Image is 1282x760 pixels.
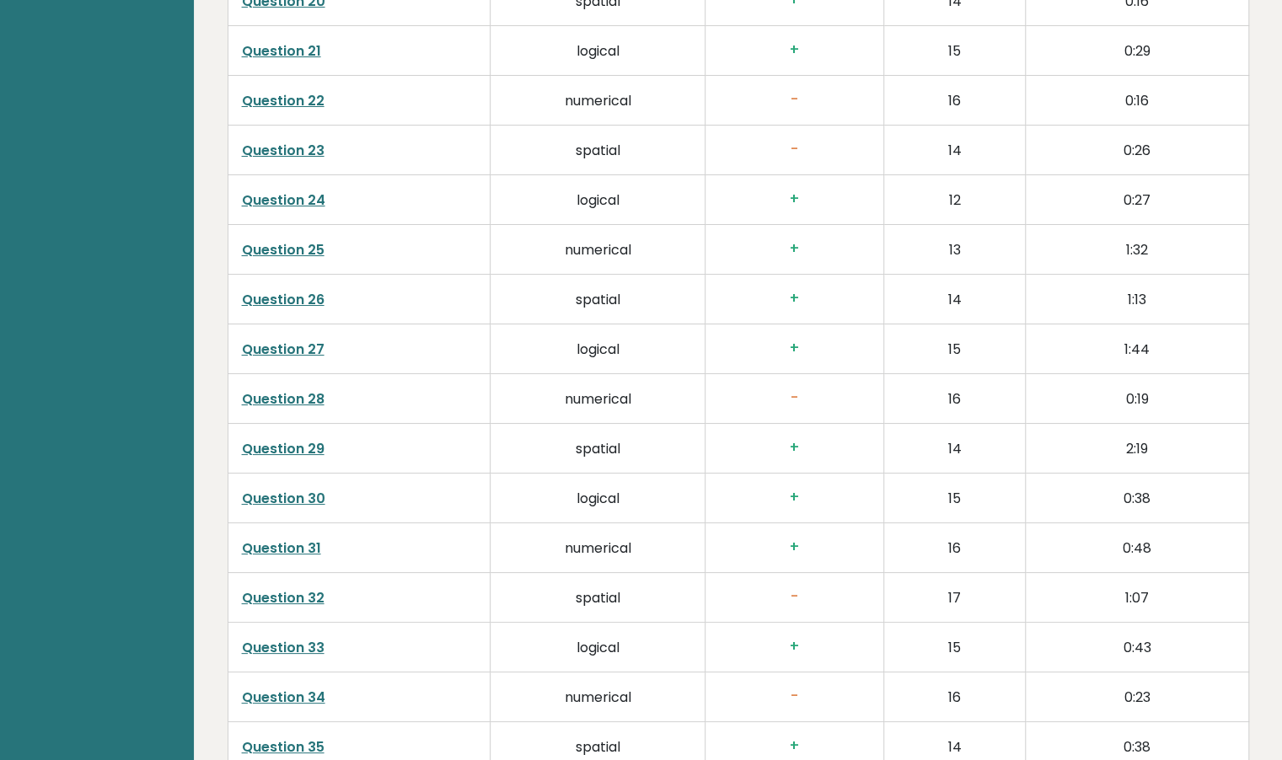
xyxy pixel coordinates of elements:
[719,141,870,158] h3: -
[491,125,705,174] td: spatial
[1026,274,1248,324] td: 1:13
[719,638,870,656] h3: +
[1026,125,1248,174] td: 0:26
[491,572,705,622] td: spatial
[242,688,325,707] a: Question 34
[719,489,870,506] h3: +
[719,190,870,208] h3: +
[883,423,1025,473] td: 14
[491,224,705,274] td: numerical
[1026,672,1248,721] td: 0:23
[491,25,705,75] td: logical
[242,290,325,309] a: Question 26
[1026,324,1248,373] td: 1:44
[883,224,1025,274] td: 13
[719,340,870,357] h3: +
[719,240,870,258] h3: +
[883,324,1025,373] td: 15
[1026,174,1248,224] td: 0:27
[1026,373,1248,423] td: 0:19
[242,141,325,160] a: Question 23
[883,373,1025,423] td: 16
[883,174,1025,224] td: 12
[719,588,870,606] h3: -
[242,538,321,558] a: Question 31
[242,91,325,110] a: Question 22
[242,737,325,757] a: Question 35
[1026,522,1248,572] td: 0:48
[1026,622,1248,672] td: 0:43
[1026,224,1248,274] td: 1:32
[1026,75,1248,125] td: 0:16
[1026,473,1248,522] td: 0:38
[883,75,1025,125] td: 16
[719,290,870,308] h3: +
[719,439,870,457] h3: +
[242,190,325,210] a: Question 24
[491,274,705,324] td: spatial
[491,423,705,473] td: spatial
[242,389,325,409] a: Question 28
[719,737,870,755] h3: +
[491,373,705,423] td: numerical
[1026,25,1248,75] td: 0:29
[242,588,325,607] a: Question 32
[883,25,1025,75] td: 15
[883,522,1025,572] td: 16
[242,489,325,508] a: Question 30
[491,473,705,522] td: logical
[491,174,705,224] td: logical
[242,340,325,359] a: Question 27
[491,75,705,125] td: numerical
[242,240,325,260] a: Question 25
[491,324,705,373] td: logical
[719,538,870,556] h3: +
[883,572,1025,622] td: 17
[883,125,1025,174] td: 14
[883,473,1025,522] td: 15
[242,439,325,458] a: Question 29
[883,672,1025,721] td: 16
[242,638,325,657] a: Question 33
[491,672,705,721] td: numerical
[719,688,870,705] h3: -
[719,389,870,407] h3: -
[491,622,705,672] td: logical
[1026,423,1248,473] td: 2:19
[883,274,1025,324] td: 14
[242,41,321,61] a: Question 21
[883,622,1025,672] td: 15
[1026,572,1248,622] td: 1:07
[719,41,870,59] h3: +
[491,522,705,572] td: numerical
[719,91,870,109] h3: -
